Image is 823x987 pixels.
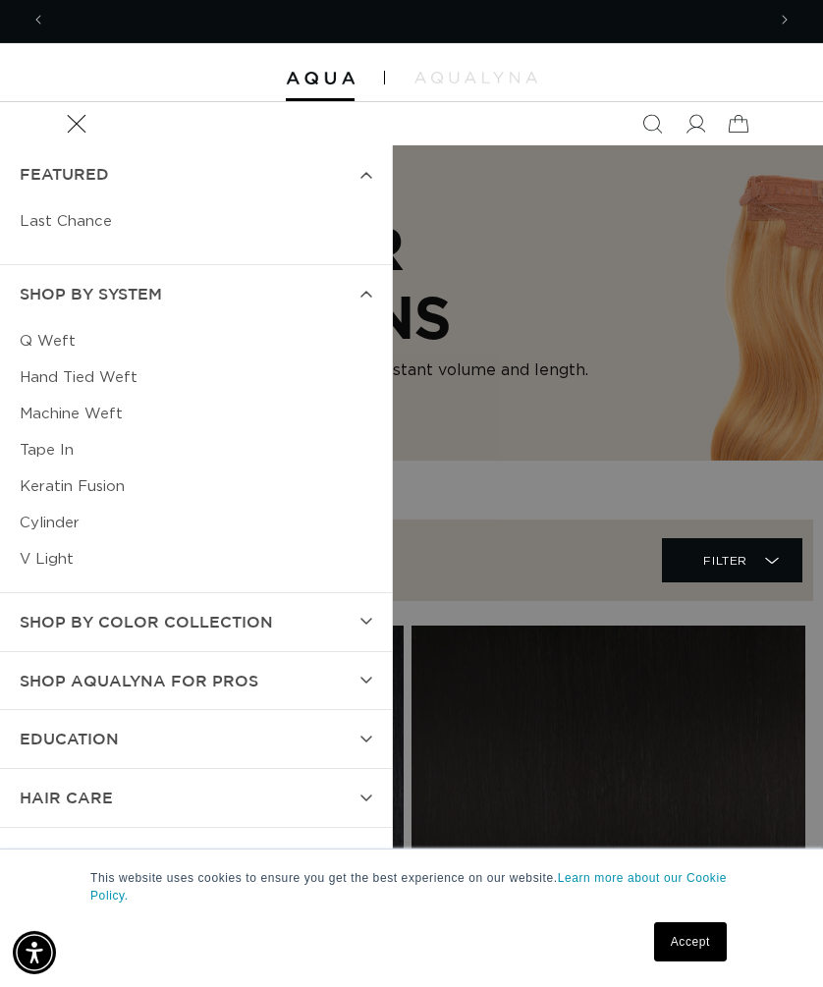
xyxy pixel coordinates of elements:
[20,280,162,308] span: SHOP BY SYSTEM
[662,538,802,582] summary: Filter
[20,396,372,432] a: Machine Weft
[703,542,747,579] span: Filter
[20,608,273,636] span: Shop by Color Collection
[20,160,109,189] span: FEATURED
[20,843,214,871] span: TOOLS & ACCESSORIES
[286,72,355,85] img: Aqua Hair Extensions
[414,72,537,83] img: aqualyna.com
[20,784,113,812] span: hAIR CARE
[631,102,674,145] summary: Search
[20,505,372,541] a: Cylinder
[20,667,258,695] span: Shop AquaLyna for Pros
[55,102,98,145] summary: Menu
[725,893,823,987] iframe: Chat Widget
[20,725,119,753] span: EDUCATION
[654,922,727,961] a: Accept
[13,931,56,974] div: Accessibility Menu
[90,869,733,905] p: This website uses cookies to ensure you get the best experience on our website.
[20,323,372,359] a: Q Weft
[20,203,372,240] a: Last Chance
[20,468,372,505] a: Keratin Fusion
[20,541,372,577] a: V Light
[20,359,372,396] a: Hand Tied Weft
[20,432,372,468] a: Tape In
